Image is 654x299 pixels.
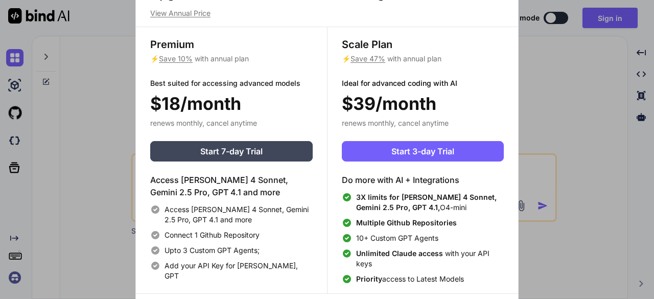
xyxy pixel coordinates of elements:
p: Best suited for accessing advanced models [150,78,313,88]
h4: Access [PERSON_NAME] 4 Sonnet, Gemini 2.5 Pro, GPT 4.1 and more [150,174,313,198]
span: Upto 3 Custom GPT Agents; [165,245,260,256]
span: with your API keys [356,248,504,269]
span: Start 7-day Trial [200,145,263,157]
span: $39/month [342,90,436,117]
span: access to Latest Models [356,274,464,284]
span: Connect 1 Github Repository [165,230,260,240]
button: Start 7-day Trial [150,141,313,162]
span: $18/month [150,90,241,117]
span: 3X limits for [PERSON_NAME] 4 Sonnet, Gemini 2.5 Pro, GPT 4.1, [356,193,497,212]
h3: Scale Plan [342,37,504,52]
span: renews monthly, cancel anytime [342,119,449,127]
button: Start 3-day Trial [342,141,504,162]
p: ⚡ with annual plan [150,54,313,64]
p: ⚡ with annual plan [342,54,504,64]
span: O4-mini [356,192,504,213]
p: View Annual Price [150,8,504,18]
span: Start 3-day Trial [391,145,454,157]
span: Access [PERSON_NAME] 4 Sonnet, Gemini 2.5 Pro, GPT 4.1 and more [165,204,313,225]
span: Priority [356,274,382,283]
span: Multiple Github Repositories [356,218,457,227]
span: renews monthly, cancel anytime [150,119,257,127]
span: Save 47% [351,54,385,63]
span: Save 10% [159,54,193,63]
p: Ideal for advanced coding with AI [342,78,504,88]
span: 10+ Custom GPT Agents [356,233,438,243]
h4: Do more with AI + Integrations [342,174,504,186]
span: Unlimited Claude access [356,249,445,258]
span: Add your API Key for [PERSON_NAME], GPT [165,261,313,281]
h3: Premium [150,37,313,52]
